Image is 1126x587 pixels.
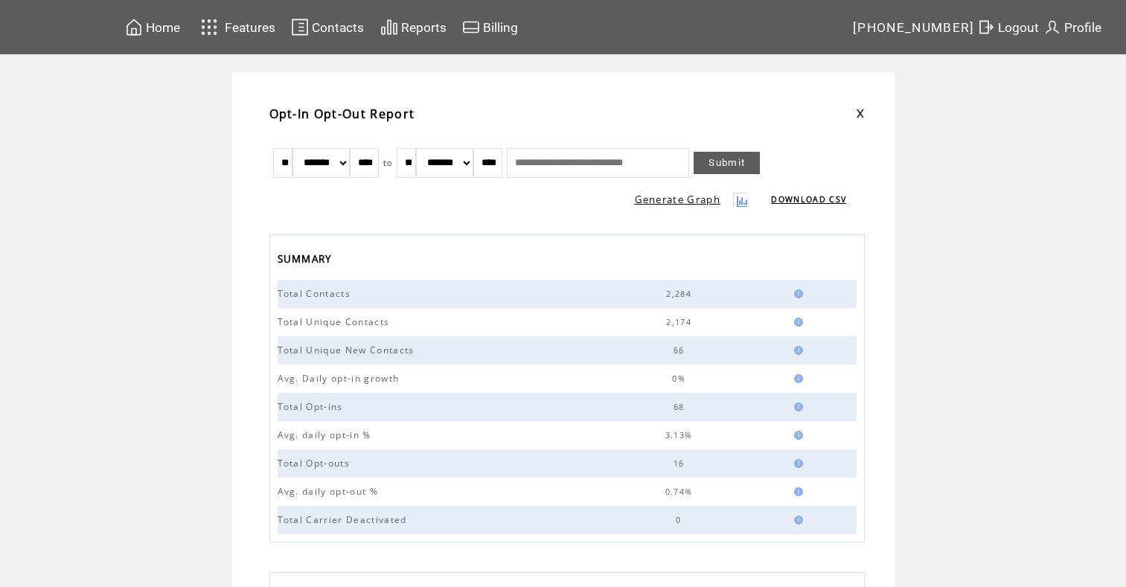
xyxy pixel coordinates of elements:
span: Avg. daily opt-out % [278,485,383,498]
img: help.gif [790,487,803,496]
span: 66 [674,345,688,356]
img: profile.svg [1043,18,1061,36]
span: Reports [401,20,447,35]
span: 2,284 [666,289,695,299]
span: Avg. daily opt-in % [278,429,375,441]
span: Total Opt-ins [278,400,347,413]
span: Avg. Daily opt-in growth [278,372,403,385]
img: home.svg [125,18,143,36]
img: help.gif [790,289,803,298]
img: exit.svg [977,18,995,36]
a: Contacts [289,16,366,39]
a: Submit [694,152,760,174]
img: help.gif [790,318,803,327]
img: creidtcard.svg [462,18,480,36]
span: to [383,158,393,168]
span: 0% [672,373,689,384]
a: Billing [460,16,520,39]
img: features.svg [196,15,223,39]
img: help.gif [790,431,803,440]
a: Home [123,16,182,39]
span: SUMMARY [278,248,336,273]
img: help.gif [790,459,803,468]
span: 0 [676,515,685,525]
span: [PHONE_NUMBER] [853,20,975,35]
a: Profile [1041,16,1104,39]
img: chart.svg [380,18,398,36]
span: Billing [483,20,518,35]
a: Generate Graph [635,193,721,206]
span: 16 [674,458,688,469]
span: Total Carrier Deactivated [278,513,411,526]
span: Total Opt-outs [278,457,354,469]
span: Total Unique New Contacts [278,344,418,356]
span: Total Contacts [278,287,355,300]
span: 68 [674,402,688,412]
img: help.gif [790,346,803,355]
a: DOWNLOAD CSV [771,194,846,205]
span: Profile [1064,20,1101,35]
span: Logout [998,20,1039,35]
span: 2,174 [666,317,695,327]
span: Contacts [312,20,364,35]
span: 0.74% [665,487,697,497]
span: Opt-In Opt-Out Report [269,106,415,122]
a: Features [194,13,278,42]
span: Total Unique Contacts [278,315,394,328]
img: help.gif [790,402,803,411]
img: help.gif [790,516,803,525]
img: contacts.svg [291,18,309,36]
span: 3.13% [665,430,697,440]
span: Features [225,20,275,35]
span: Home [146,20,180,35]
a: Logout [975,16,1041,39]
a: Reports [378,16,449,39]
img: help.gif [790,374,803,383]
